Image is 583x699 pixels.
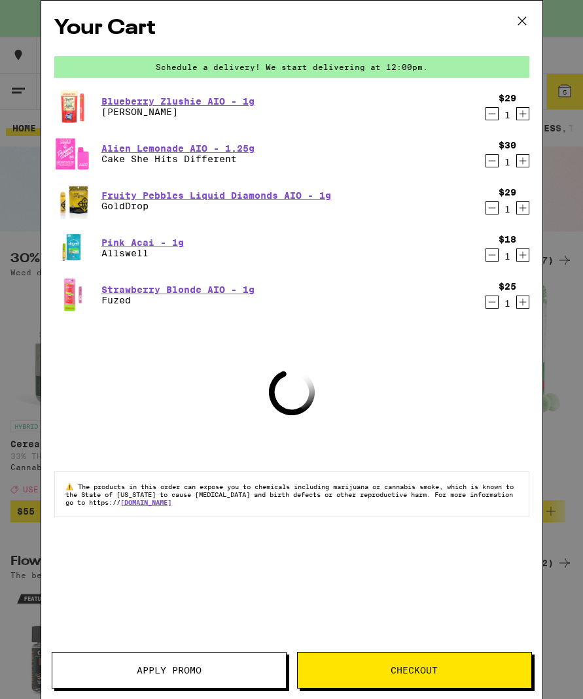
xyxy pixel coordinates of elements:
div: 1 [499,110,516,120]
div: Schedule a delivery! We start delivering at 12:00pm. [54,56,529,78]
h2: Your Cart [54,14,529,43]
div: 1 [499,298,516,309]
div: $29 [499,187,516,197]
button: Apply Promo [52,652,287,689]
p: Allswell [101,248,184,258]
button: Increment [516,154,529,167]
img: Cake She Hits Different - Alien Lemonade AIO - 1.25g [54,135,91,172]
p: Fuzed [101,295,255,305]
a: Pink Acai - 1g [101,237,184,248]
button: Increment [516,248,529,262]
div: 1 [499,251,516,262]
a: Alien Lemonade AIO - 1.25g [101,143,255,154]
div: $29 [499,93,516,103]
button: Increment [516,296,529,309]
span: ⚠️ [65,483,78,490]
span: Apply Promo [137,666,202,675]
p: [PERSON_NAME] [101,107,255,117]
button: Decrement [486,154,499,167]
div: 1 [499,157,516,167]
div: $30 [499,140,516,150]
img: Allswell - Pink Acai - 1g [54,230,91,266]
p: GoldDrop [101,201,331,211]
button: Checkout [297,652,532,689]
a: Blueberry Zlushie AIO - 1g [101,96,255,107]
button: Decrement [486,201,499,214]
button: Increment [516,107,529,120]
img: Papa's Herb - Blueberry Zlushie AIO - 1g [54,88,91,125]
button: Decrement [486,107,499,120]
div: $25 [499,281,516,292]
div: $18 [499,234,516,245]
span: Checkout [391,666,438,675]
a: [DOMAIN_NAME] [120,498,171,506]
button: Increment [516,201,529,214]
img: GoldDrop - Fruity Pebbles Liquid Diamonds AIO - 1g [54,181,91,221]
img: Fuzed - Strawberry Blonde AIO - 1g [54,277,91,313]
p: Cake She Hits Different [101,154,255,164]
span: The products in this order can expose you to chemicals including marijuana or cannabis smoke, whi... [65,483,514,506]
button: Decrement [486,296,499,309]
button: Decrement [486,248,499,262]
a: Strawberry Blonde AIO - 1g [101,284,255,295]
div: 1 [499,204,516,214]
a: Fruity Pebbles Liquid Diamonds AIO - 1g [101,190,331,201]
